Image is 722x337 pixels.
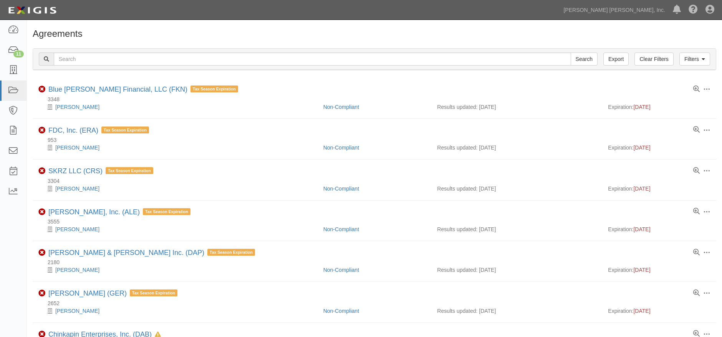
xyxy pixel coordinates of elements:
[55,186,99,192] a: [PERSON_NAME]
[693,127,700,133] a: View results summary
[608,144,710,151] div: Expiration:
[106,167,153,174] span: Tax Season Expiration
[633,308,650,314] span: [DATE]
[693,168,700,174] a: View results summary
[38,177,716,185] div: 3304
[38,168,45,174] i: Non-Compliant
[13,51,24,58] div: 11
[437,307,596,315] div: Results updated: [DATE]
[48,249,255,257] div: William & Johnson Inc. (DAP)
[633,104,650,110] span: [DATE]
[48,167,153,176] div: SKRZ LLC (CRS)
[608,307,710,315] div: Expiration:
[560,2,669,18] a: [PERSON_NAME] [PERSON_NAME], Inc.
[48,127,98,134] a: FDC, Inc. (ERA)
[38,290,45,297] i: Non-Compliant
[6,3,59,17] img: logo-5460c22ac91f19d4615b14bd174203de0afe785f0fc80cf4dbbc73dc1793850b.png
[679,53,710,66] a: Filters
[207,249,255,256] span: Tax Season Expiration
[608,225,710,233] div: Expiration:
[437,266,596,274] div: Results updated: [DATE]
[130,289,177,296] span: Tax Season Expiration
[38,218,716,225] div: 3555
[143,208,190,215] span: Tax Season Expiration
[33,29,716,39] h1: Agreements
[38,127,45,134] i: Non-Compliant
[38,249,45,256] i: Non-Compliant
[689,5,698,15] i: Help Center - Complianz
[633,267,650,273] span: [DATE]
[608,266,710,274] div: Expiration:
[323,104,359,110] a: Non-Compliant
[38,209,45,215] i: Non-Compliant
[38,144,318,151] div: Franklin D. Cooper, Jr.
[38,266,318,274] div: Al Johnson
[55,104,99,110] a: [PERSON_NAME]
[190,85,238,92] span: Tax Season Expiration
[55,145,99,151] a: [PERSON_NAME]
[437,103,596,111] div: Results updated: [DATE]
[48,208,140,216] a: [PERSON_NAME], Inc. (ALE)
[38,95,716,103] div: 3348
[608,185,710,192] div: Expiration:
[48,289,177,298] div: Paramjit K. Nijjar (GER)
[55,226,99,232] a: [PERSON_NAME]
[48,208,190,217] div: Mericia Mills, Inc. (ALE)
[437,225,596,233] div: Results updated: [DATE]
[693,208,700,215] a: View results summary
[38,103,318,111] div: Paula Jewell
[323,308,359,314] a: Non-Compliant
[571,53,598,66] input: Search
[693,249,700,256] a: View results summary
[38,136,716,144] div: 953
[633,226,650,232] span: [DATE]
[38,307,318,315] div: Paramjit K. Nijjar
[437,144,596,151] div: Results updated: [DATE]
[633,186,650,192] span: [DATE]
[38,185,318,192] div: Donald Krzesniak
[608,103,710,111] div: Expiration:
[38,299,716,307] div: 2652
[323,145,359,151] a: Non-Compliant
[634,53,673,66] a: Clear Filters
[48,167,103,175] a: SKRZ LLC (CRS)
[693,86,700,93] a: View results summary
[38,225,318,233] div: Mericia Mills
[323,186,359,192] a: Non-Compliant
[48,249,204,256] a: [PERSON_NAME] & [PERSON_NAME] Inc. (DAP)
[693,290,700,297] a: View results summary
[38,86,45,93] i: Non-Compliant
[38,258,716,266] div: 2180
[55,267,99,273] a: [PERSON_NAME]
[603,53,629,66] a: Export
[55,308,99,314] a: [PERSON_NAME]
[437,185,596,192] div: Results updated: [DATE]
[323,226,359,232] a: Non-Compliant
[323,267,359,273] a: Non-Compliant
[48,85,238,94] div: Blue Jay Financial, LLC (FKN)
[48,289,127,297] a: [PERSON_NAME] (GER)
[48,85,187,93] a: Blue [PERSON_NAME] Financial, LLC (FKN)
[633,145,650,151] span: [DATE]
[48,127,149,135] div: FDC, Inc. (ERA)
[101,127,149,133] span: Tax Season Expiration
[54,53,571,66] input: Search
